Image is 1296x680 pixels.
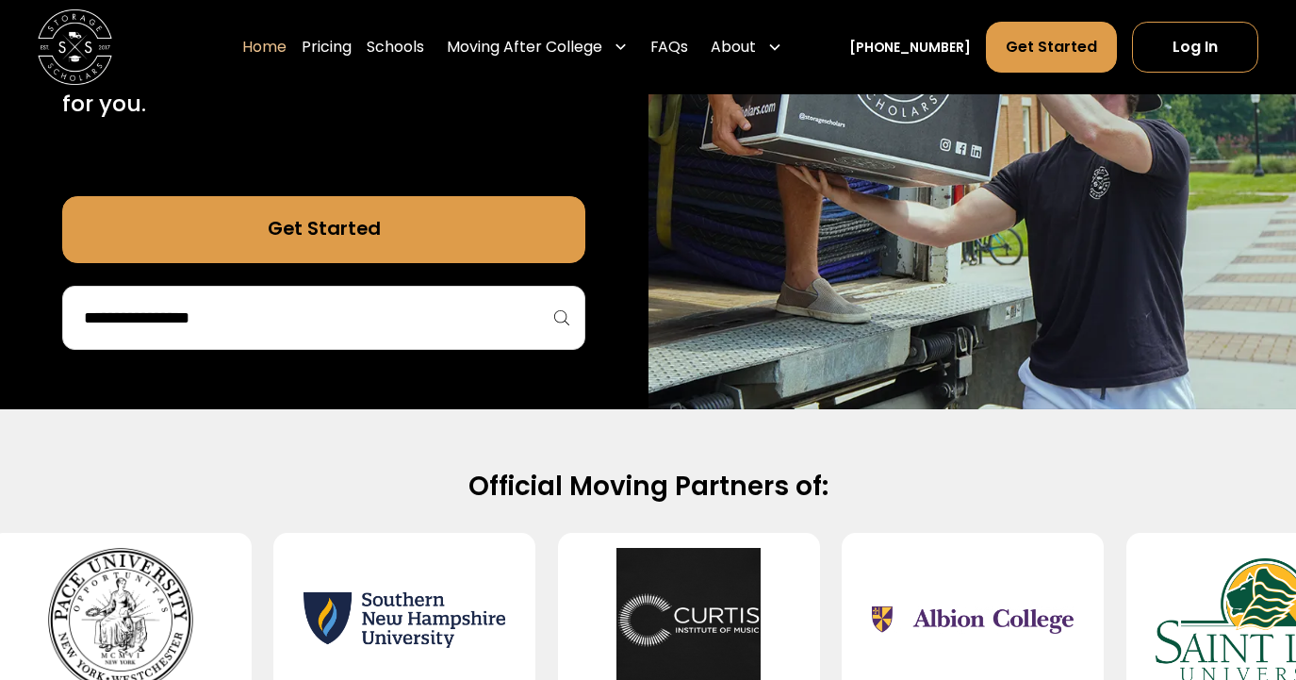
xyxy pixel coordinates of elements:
[62,196,585,263] a: Get Started
[1132,22,1259,73] a: Log In
[711,36,756,58] div: About
[703,21,790,74] div: About
[849,37,971,57] a: [PHONE_NUMBER]
[447,36,602,58] div: Moving After College
[650,21,688,74] a: FAQs
[367,21,424,74] a: Schools
[986,22,1117,73] a: Get Started
[65,470,1232,504] h2: Official Moving Partners of:
[439,21,636,74] div: Moving After College
[38,9,112,84] img: Storage Scholars main logo
[242,21,287,74] a: Home
[302,21,352,74] a: Pricing
[38,9,112,84] a: home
